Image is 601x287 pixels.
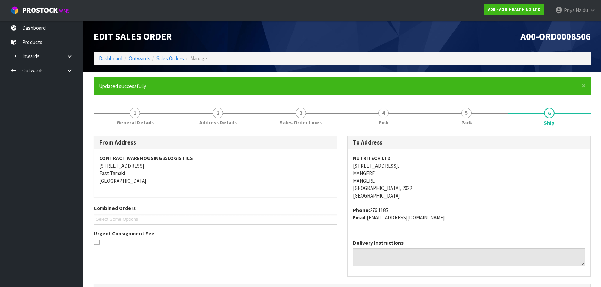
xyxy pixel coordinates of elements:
label: Combined Orders [94,205,136,212]
img: cube-alt.png [10,6,19,15]
span: 4 [378,108,389,118]
small: WMS [59,8,70,14]
span: Ship [544,119,555,127]
address: [STREET_ADDRESS], MANGERE MANGERE [GEOGRAPHIC_DATA], 2022 [GEOGRAPHIC_DATA] [353,155,585,199]
span: Sales Order Lines [280,119,322,126]
a: A00 - AGRIHEALTH NZ LTD [484,4,544,15]
span: Naidu [576,7,588,14]
address: [STREET_ADDRESS] East Tamaki [GEOGRAPHIC_DATA] [99,155,331,184]
a: Outwards [129,55,150,62]
span: 6 [544,108,555,118]
a: Sales Orders [156,55,184,62]
span: Manage [190,55,207,62]
label: Delivery Instructions [353,239,404,246]
span: × [582,81,586,90]
strong: A00 - AGRIHEALTH NZ LTD [488,7,541,12]
span: Pack [461,119,472,126]
h3: From Address [99,139,331,146]
span: Pick [379,119,388,126]
h3: To Address [353,139,585,146]
strong: NUTRITECH LTD [353,155,391,162]
span: ProStock [22,6,58,15]
a: Dashboard [99,55,122,62]
span: 2 [213,108,223,118]
strong: email [353,214,367,221]
strong: phone [353,207,370,214]
span: General Details [117,119,154,126]
strong: CONTRACT WAREHOUSING & LOGISTICS [99,155,193,162]
label: Urgent Consignment Fee [94,230,154,237]
span: 5 [461,108,472,118]
span: Address Details [199,119,237,126]
span: Priya [564,7,575,14]
span: 1 [130,108,140,118]
address: 276 1185 [EMAIL_ADDRESS][DOMAIN_NAME] [353,207,585,221]
span: 3 [296,108,306,118]
span: A00-ORD0008506 [520,31,591,42]
span: Updated successfully [99,83,146,89]
span: Edit Sales Order [94,31,172,42]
